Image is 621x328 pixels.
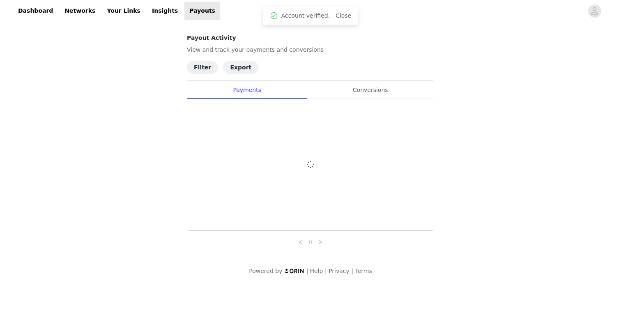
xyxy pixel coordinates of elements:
[315,237,325,247] li: Next Page
[318,240,323,245] i: icon: right
[298,240,303,245] i: icon: left
[249,268,282,274] span: Powered by
[281,11,330,20] span: Account verified.
[306,238,315,247] a: 0
[147,2,183,20] a: Insights
[187,61,218,74] button: Filter
[325,268,327,274] span: |
[13,2,58,20] a: Dashboard
[223,61,258,74] button: Export
[351,268,353,274] span: |
[336,12,351,19] a: Close
[307,81,434,99] div: Conversions
[102,2,145,20] a: Your Links
[187,46,434,54] p: View and track your payments and conversions
[310,268,323,274] a: Help
[187,81,307,99] div: Payments
[184,2,220,20] a: Payouts
[284,268,305,273] img: logo
[329,268,350,274] a: Privacy
[60,2,100,20] a: Networks
[306,237,315,247] li: 0
[355,268,372,274] a: Terms
[591,5,598,18] div: avatar
[296,237,306,247] li: Previous Page
[306,268,308,274] span: |
[187,34,434,42] h4: Payout Activity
